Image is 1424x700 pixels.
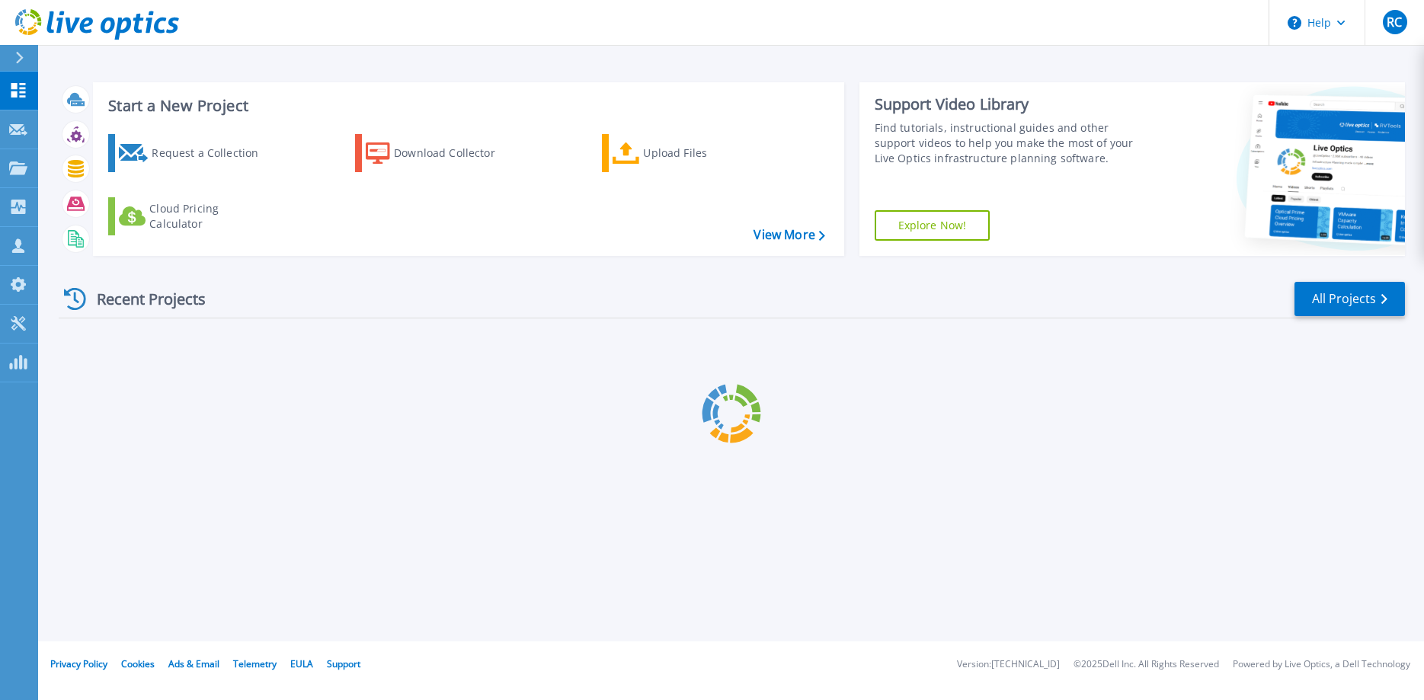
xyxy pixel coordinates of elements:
div: Find tutorials, instructional guides and other support videos to help you make the most of your L... [875,120,1153,166]
a: All Projects [1294,282,1405,316]
a: Privacy Policy [50,657,107,670]
div: Upload Files [643,138,765,168]
li: Powered by Live Optics, a Dell Technology [1233,660,1410,670]
div: Cloud Pricing Calculator [149,201,271,232]
div: Request a Collection [152,138,274,168]
a: Download Collector [355,134,525,172]
a: Cookies [121,657,155,670]
a: Upload Files [602,134,772,172]
a: Cloud Pricing Calculator [108,197,278,235]
div: Support Video Library [875,94,1153,114]
a: Ads & Email [168,657,219,670]
li: Version: [TECHNICAL_ID] [957,660,1060,670]
a: Explore Now! [875,210,990,241]
a: EULA [290,657,313,670]
a: Support [327,657,360,670]
a: Telemetry [233,657,277,670]
a: Request a Collection [108,134,278,172]
div: Download Collector [394,138,516,168]
a: View More [754,228,824,242]
h3: Start a New Project [108,97,824,114]
div: Recent Projects [59,280,226,318]
span: RC [1387,16,1402,28]
li: © 2025 Dell Inc. All Rights Reserved [1074,660,1219,670]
